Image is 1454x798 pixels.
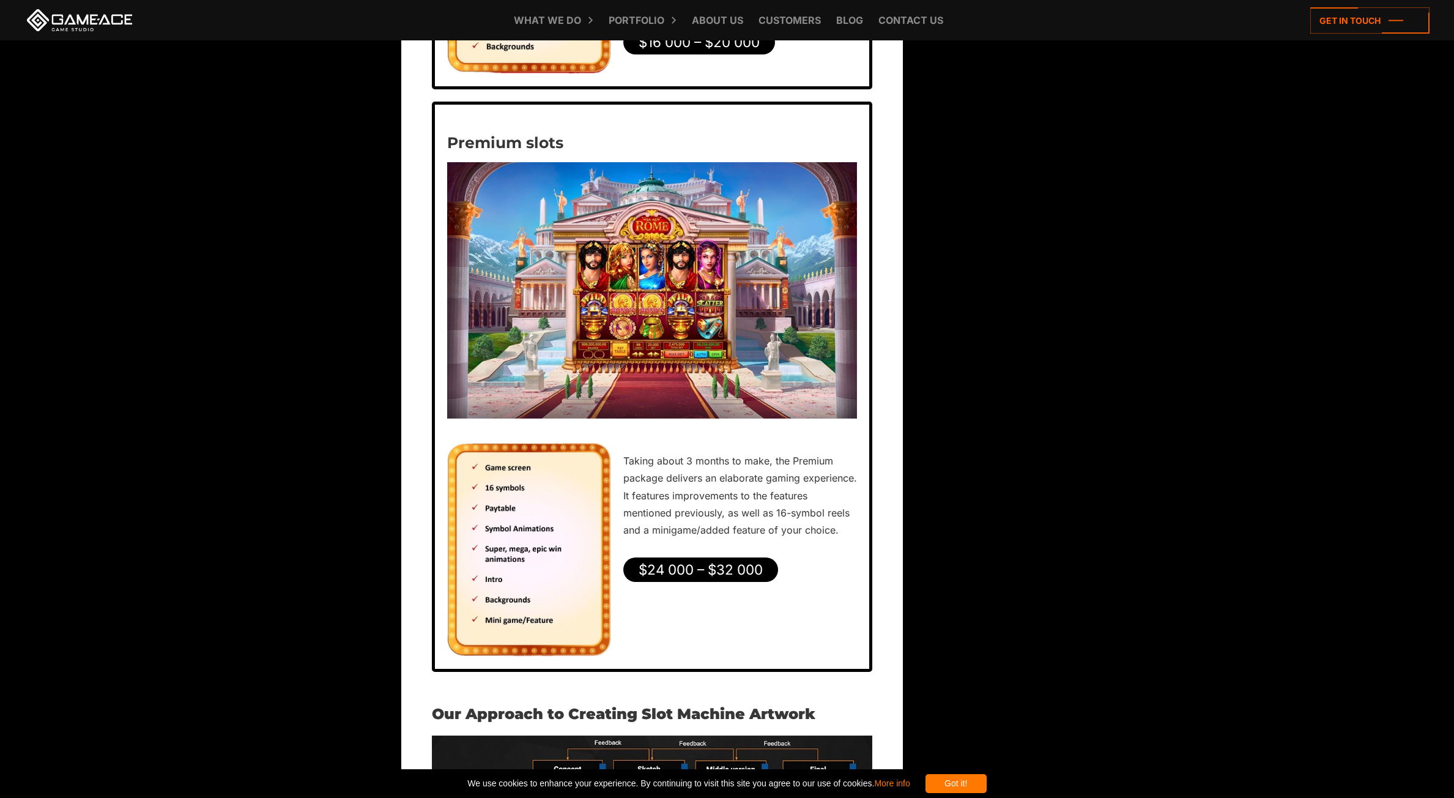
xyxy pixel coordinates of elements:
[627,558,774,581] span: $24 000 – $32 000
[627,31,771,54] span: $16 000 – $20 000
[874,778,910,788] a: More info
[447,135,857,152] h3: Premium slots
[447,443,611,657] img: Premium slots
[925,774,987,793] div: Got it!
[467,774,910,793] span: We use cookies to enhance your experience. By continuing to visit this site you agree to our use ...
[447,452,857,539] p: Taking about 3 months to make, the Premium package delivers an elaborate gaming experience. It fe...
[447,162,857,418] img: Premium slots
[432,706,872,722] h2: Our Approach to Creating Slot Machine Artwork
[1310,7,1430,34] a: Get in touch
